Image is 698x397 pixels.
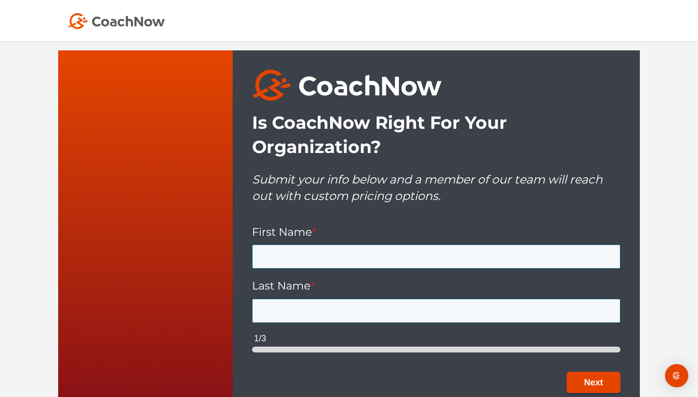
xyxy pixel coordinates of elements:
div: Open Intercom Messenger [665,364,688,387]
div: page 1 of 3 [252,347,620,352]
img: Coach Now [68,13,165,29]
span: First Name [252,225,312,239]
span: Last Name [252,279,311,292]
button: Next [567,372,620,394]
strong: Is CoachNow Right For Your Organization? [252,112,507,157]
span: Submit your info below and a member of our team will reach out with custom pricing options. [252,172,603,203]
div: 1/3 [254,333,620,345]
img: CoachNow Logo [252,70,442,101]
